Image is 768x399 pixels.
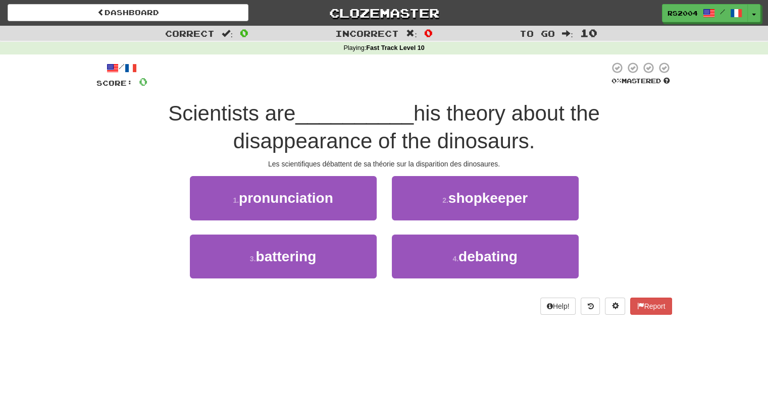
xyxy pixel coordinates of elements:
[190,176,377,220] button: 1.pronunciation
[295,101,414,125] span: __________
[168,101,295,125] span: Scientists are
[392,235,579,278] button: 4.debating
[520,28,555,38] span: To go
[630,298,672,315] button: Report
[222,29,233,38] span: :
[96,79,133,87] span: Score:
[392,176,579,220] button: 2.shopkeeper
[233,101,600,153] span: his theory about the disappearance of the dinosaurs.
[406,29,417,38] span: :
[264,4,504,22] a: Clozemaster
[335,28,399,38] span: Incorrect
[424,27,433,39] span: 0
[442,196,448,204] small: 2 .
[580,27,597,39] span: 10
[190,235,377,278] button: 3.battering
[452,255,458,263] small: 4 .
[139,75,147,88] span: 0
[662,4,748,22] a: RS2004 /
[581,298,600,315] button: Round history (alt+y)
[165,28,215,38] span: Correct
[540,298,576,315] button: Help!
[458,249,518,264] span: debating
[562,29,573,38] span: :
[720,8,725,15] span: /
[448,190,528,206] span: shopkeeper
[609,77,672,86] div: Mastered
[255,249,316,264] span: battering
[233,196,239,204] small: 1 .
[8,4,248,21] a: Dashboard
[239,190,333,206] span: pronunciation
[96,62,147,74] div: /
[240,27,248,39] span: 0
[366,44,425,51] strong: Fast Track Level 10
[250,255,256,263] small: 3 .
[611,77,622,85] span: 0 %
[96,159,672,169] div: Les scientifiques débattent de sa théorie sur la disparition des dinosaures.
[668,9,698,18] span: RS2004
